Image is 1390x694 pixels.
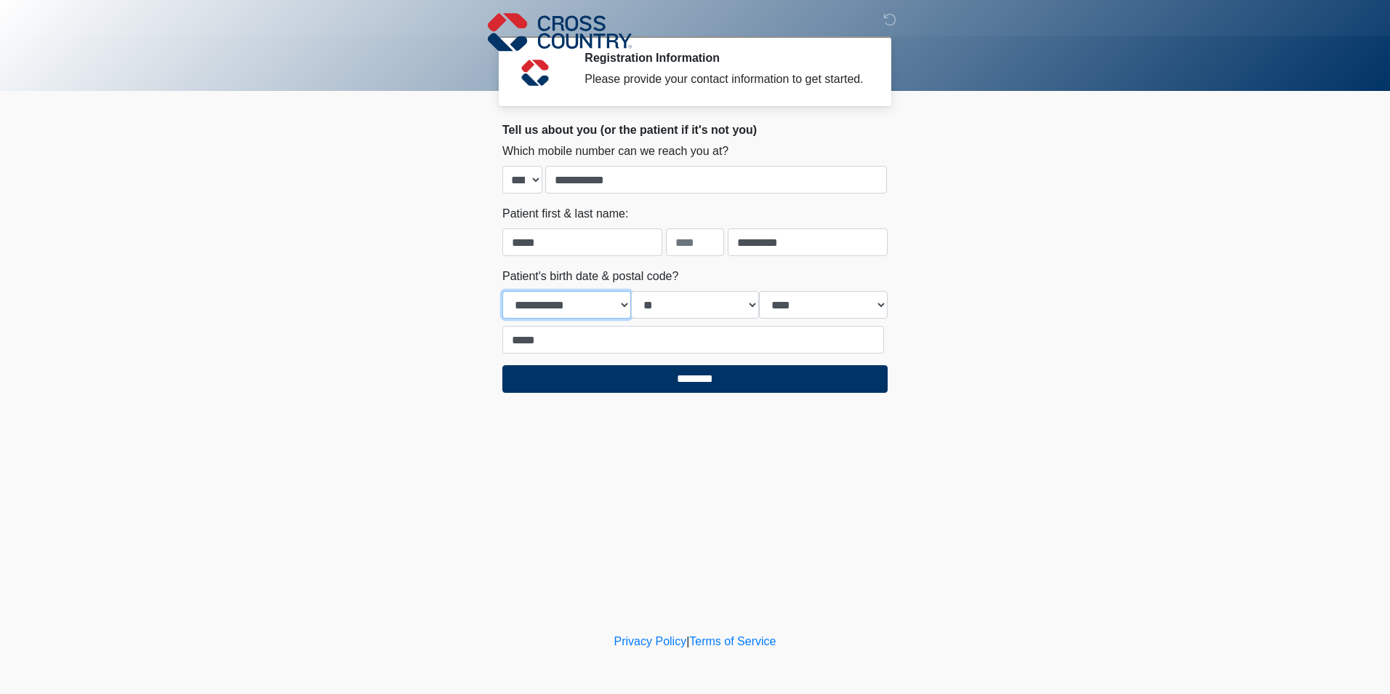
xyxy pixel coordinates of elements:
h2: Tell us about you (or the patient if it's not you) [502,123,888,137]
img: Cross Country Logo [488,11,632,53]
a: | [686,635,689,647]
label: Which mobile number can we reach you at? [502,143,728,160]
div: Please provide your contact information to get started. [584,71,866,88]
a: Terms of Service [689,635,776,647]
img: Agent Avatar [513,51,557,95]
label: Patient's birth date & postal code? [502,268,678,285]
a: Privacy Policy [614,635,687,647]
label: Patient first & last name: [502,205,628,223]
